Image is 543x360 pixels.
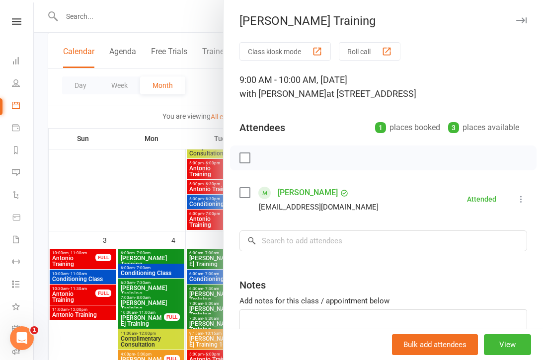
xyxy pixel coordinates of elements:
div: 9:00 AM - 10:00 AM, [DATE] [239,73,527,101]
a: What's New [12,296,34,319]
a: Dashboard [12,51,34,73]
button: Roll call [339,42,400,61]
a: Payments [12,118,34,140]
div: [PERSON_NAME] Training [224,14,543,28]
input: Search to add attendees [239,230,527,251]
div: [EMAIL_ADDRESS][DOMAIN_NAME] [259,201,379,214]
span: with [PERSON_NAME] [239,88,326,99]
div: places booked [375,121,440,135]
span: 1 [30,326,38,334]
div: places available [448,121,519,135]
a: [PERSON_NAME] [278,185,338,201]
button: View [484,334,531,355]
a: General attendance kiosk mode [12,319,34,341]
div: Add notes for this class / appointment below [239,295,527,307]
a: Calendar [12,95,34,118]
div: 1 [375,122,386,133]
button: Bulk add attendees [392,334,478,355]
iframe: Intercom live chat [10,326,34,350]
div: 3 [448,122,459,133]
div: Notes [239,278,266,292]
span: at [STREET_ADDRESS] [326,88,416,99]
a: Product Sales [12,207,34,229]
div: Attended [467,196,496,203]
div: Attendees [239,121,285,135]
a: People [12,73,34,95]
a: Reports [12,140,34,162]
button: Class kiosk mode [239,42,331,61]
